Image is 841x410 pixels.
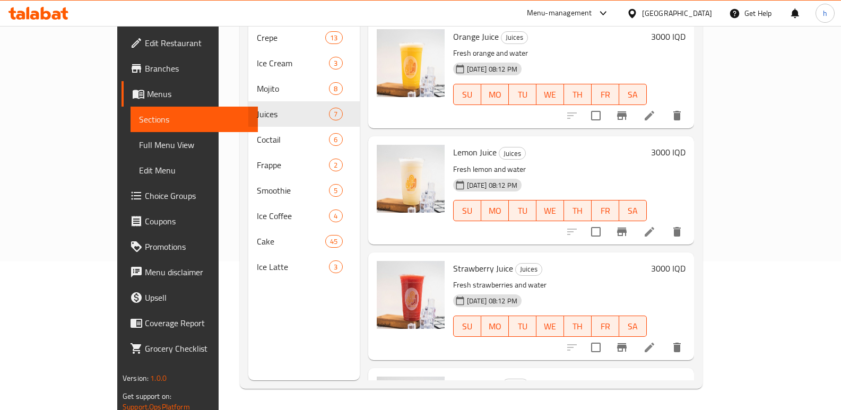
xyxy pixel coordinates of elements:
a: Edit menu item [643,225,656,238]
span: Banana Juice [453,376,500,392]
span: SA [623,87,643,102]
span: 3 [330,58,342,68]
span: TH [568,319,587,334]
span: Full Menu View [139,138,249,151]
a: Full Menu View [131,132,258,158]
div: Frappe [257,159,330,171]
span: Juices [257,108,330,120]
p: Fresh lemon and water [453,163,647,176]
span: Select to update [585,221,607,243]
button: WE [536,84,564,105]
span: Strawberry Juice [453,260,513,276]
span: Lemon Juice [453,144,497,160]
span: Branches [145,62,249,75]
div: Ice Coffee [257,210,330,222]
button: TH [564,84,592,105]
div: Crepe13 [248,25,360,50]
button: SA [619,316,647,337]
button: MO [481,200,509,221]
span: Promotions [145,240,249,253]
a: Edit menu item [643,109,656,122]
img: Orange Juice [377,29,445,97]
div: Coctail [257,133,330,146]
div: Smoothie [257,184,330,197]
div: Juices [499,147,526,160]
span: Menu disclaimer [145,266,249,278]
span: 7 [330,109,342,119]
span: [DATE] 08:12 PM [463,180,522,190]
a: Branches [122,56,258,81]
button: TU [509,316,536,337]
div: Ice Latte3 [248,254,360,280]
span: Select to update [585,104,607,127]
div: Frappe2 [248,152,360,178]
button: MO [481,316,509,337]
h6: 3000 IQD [651,29,686,44]
span: SU [458,87,477,102]
a: Menus [122,81,258,107]
div: Juices [502,379,529,391]
span: 4 [330,211,342,221]
div: Ice Cream3 [248,50,360,76]
span: Coverage Report [145,317,249,329]
a: Edit Menu [131,158,258,183]
div: items [329,210,342,222]
a: Edit Restaurant [122,30,258,56]
span: FR [596,319,615,334]
a: Menu disclaimer [122,259,258,285]
img: Lemon Juice [377,145,445,213]
div: Juices7 [248,101,360,127]
button: SU [453,316,481,337]
button: Branch-specific-item [609,335,635,360]
button: SU [453,200,481,221]
div: items [329,108,342,120]
span: Sections [139,113,249,126]
span: FR [596,87,615,102]
div: Cake45 [248,229,360,254]
div: Ice Cream [257,57,330,69]
h6: 3000 IQD [651,377,686,391]
div: items [329,159,342,171]
button: FR [592,200,619,221]
span: SA [623,203,643,219]
p: Fresh orange and water [453,47,647,60]
button: SA [619,84,647,105]
a: Grocery Checklist [122,336,258,361]
p: Fresh strawberries and water [453,278,647,292]
span: h [823,7,827,19]
span: Ice Latte [257,260,330,273]
h6: 3000 IQD [651,145,686,160]
button: Branch-specific-item [609,219,635,245]
span: Crepe [257,31,326,44]
button: delete [664,335,690,360]
span: TU [513,87,532,102]
button: delete [664,219,690,245]
span: Mojito [257,82,330,95]
a: Sections [131,107,258,132]
a: Coupons [122,208,258,234]
h6: 3000 IQD [651,261,686,276]
a: Edit menu item [643,341,656,354]
span: SU [458,203,477,219]
button: SU [453,84,481,105]
span: WE [541,203,560,219]
span: Get support on: [123,389,171,403]
span: WE [541,319,560,334]
span: 1.0.0 [150,371,167,385]
span: [DATE] 08:12 PM [463,296,522,306]
nav: Menu sections [248,21,360,284]
span: Grocery Checklist [145,342,249,355]
div: Cake [257,235,326,248]
div: items [329,184,342,197]
button: MO [481,84,509,105]
span: TU [513,203,532,219]
span: MO [485,87,505,102]
button: TU [509,84,536,105]
span: SU [458,319,477,334]
span: Version: [123,371,149,385]
div: Mojito8 [248,76,360,101]
span: Edit Restaurant [145,37,249,49]
span: TH [568,203,587,219]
